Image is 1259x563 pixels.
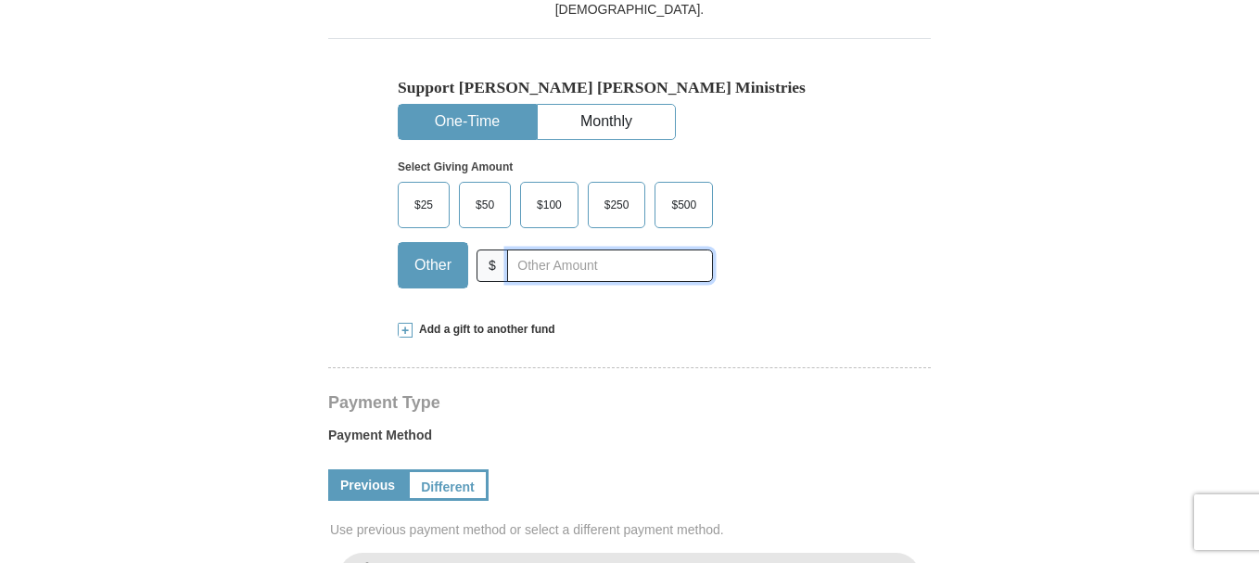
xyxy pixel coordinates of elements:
span: $250 [595,191,639,219]
strong: Select Giving Amount [398,160,513,173]
label: Payment Method [328,426,931,454]
h5: Support [PERSON_NAME] [PERSON_NAME] Ministries [398,78,861,97]
input: Other Amount [507,250,713,282]
span: Use previous payment method or select a different payment method. [330,520,933,539]
span: Other [405,251,461,279]
button: Monthly [538,105,675,139]
button: One-Time [399,105,536,139]
span: $50 [466,191,503,219]
a: Previous [328,469,407,501]
span: Add a gift to another fund [413,322,555,338]
a: Different [407,469,489,501]
span: $25 [405,191,442,219]
h4: Payment Type [328,395,931,410]
span: $100 [528,191,571,219]
span: $500 [662,191,706,219]
span: $ [477,250,508,282]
